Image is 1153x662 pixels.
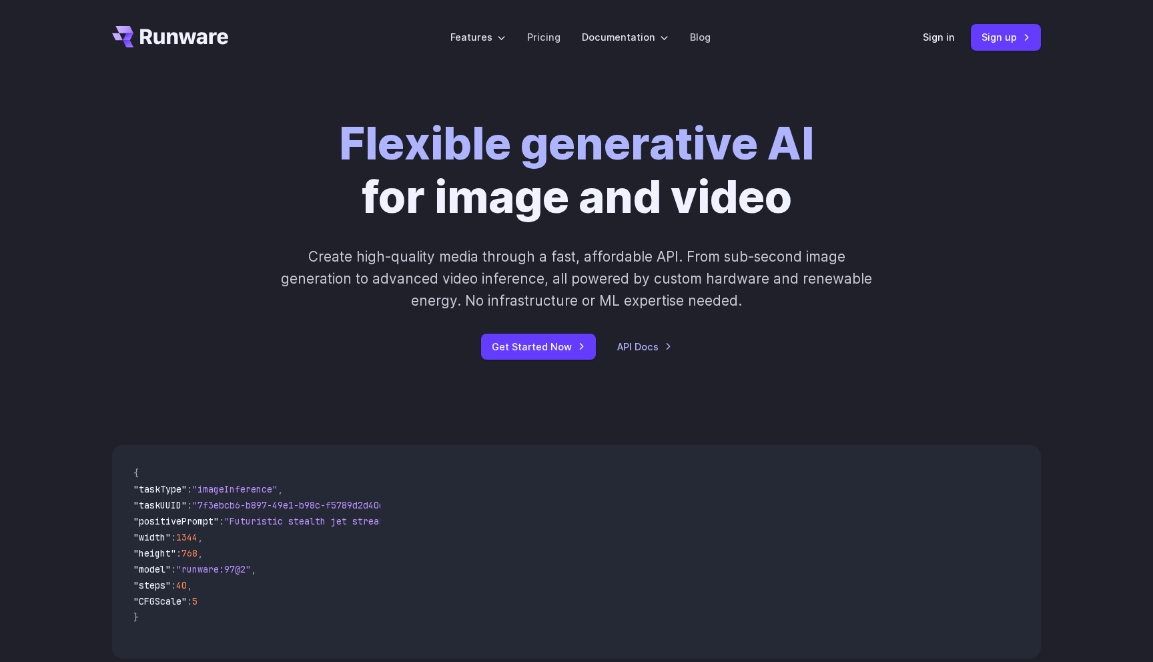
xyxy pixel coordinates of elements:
[192,595,198,607] span: 5
[133,499,187,511] span: "taskUUID"
[198,531,203,543] span: ,
[527,29,560,45] a: Pricing
[219,515,224,527] span: :
[192,499,395,511] span: "7f3ebcb6-b897-49e1-b98c-f5789d2d40d7"
[617,339,672,354] a: API Docs
[481,334,596,360] a: Get Started Now
[112,26,228,47] a: Go to /
[133,515,219,527] span: "positivePrompt"
[176,531,198,543] span: 1344
[187,483,192,495] span: :
[133,531,171,543] span: "width"
[187,579,192,591] span: ,
[133,563,171,575] span: "model"
[339,117,814,170] strong: Flexible generative AI
[171,531,176,543] span: :
[251,563,256,575] span: ,
[187,595,192,607] span: :
[280,246,874,312] p: Create high-quality media through a fast, affordable API. From sub-second image generation to adv...
[133,547,176,559] span: "height"
[923,29,955,45] a: Sign in
[133,595,187,607] span: "CFGScale"
[133,483,187,495] span: "taskType"
[198,547,203,559] span: ,
[171,563,176,575] span: :
[192,483,278,495] span: "imageInference"
[971,24,1041,50] a: Sign up
[133,467,139,479] span: {
[181,547,198,559] span: 768
[278,483,283,495] span: ,
[176,579,187,591] span: 40
[133,579,171,591] span: "steps"
[176,547,181,559] span: :
[690,29,711,45] a: Blog
[582,29,669,45] label: Documentation
[176,563,251,575] span: "runware:97@2"
[187,499,192,511] span: :
[339,117,814,224] h1: for image and video
[133,611,139,623] span: }
[171,579,176,591] span: :
[450,29,506,45] label: Features
[224,515,710,527] span: "Futuristic stealth jet streaking through a neon-lit cityscape with glowing purple exhaust"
